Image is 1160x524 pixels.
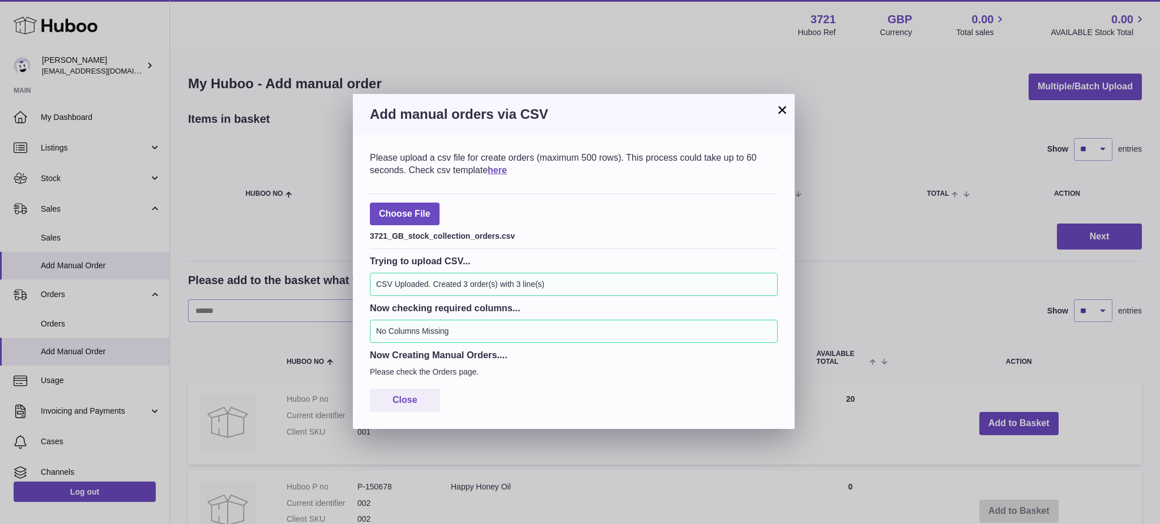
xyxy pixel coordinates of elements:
[775,103,789,117] button: ×
[370,389,440,412] button: Close
[370,105,778,123] h3: Add manual orders via CSV
[370,320,778,343] div: No Columns Missing
[370,228,778,242] div: 3721_GB_stock_collection_orders.csv
[370,203,440,226] span: Choose File
[370,349,778,361] h3: Now Creating Manual Orders....
[370,367,778,377] p: Please check the Orders page.
[393,395,417,405] span: Close
[370,255,778,267] h3: Trying to upload CSV...
[488,165,507,175] a: here
[370,302,778,314] h3: Now checking required columns...
[370,152,778,176] div: Please upload a csv file for create orders (maximum 500 rows). This process could take up to 60 s...
[370,273,778,296] div: CSV Uploaded. Created 3 order(s) with 3 line(s)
